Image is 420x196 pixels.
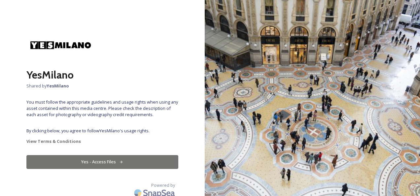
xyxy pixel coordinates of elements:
[26,67,178,83] h2: YesMilano
[26,155,178,169] button: Yes - Access Files
[26,137,178,145] a: View Terms & Conditions
[26,83,178,89] span: Shared by
[26,26,92,64] img: yesmi.jpg
[47,83,69,89] strong: YesMilano
[26,128,178,134] span: By clicking below, you agree to follow YesMilano 's usage rights.
[26,99,178,118] span: You must follow the appropriate guidelines and usage rights when using any asset contained within...
[26,138,81,144] strong: View Terms & Conditions
[151,182,175,188] span: Powered by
